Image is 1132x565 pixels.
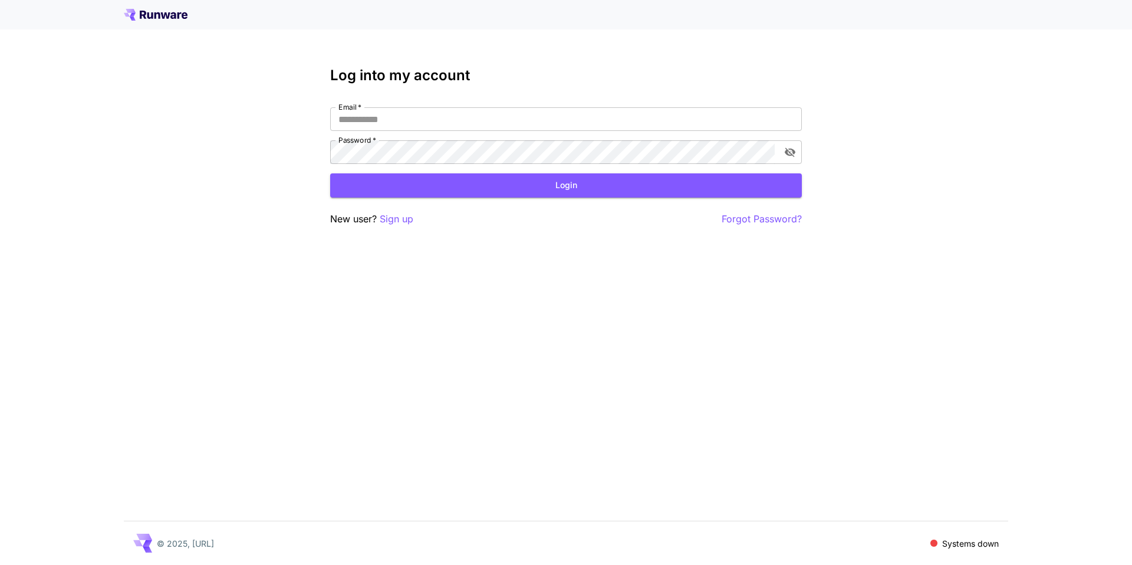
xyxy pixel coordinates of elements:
label: Email [338,102,361,112]
p: New user? [330,212,413,226]
button: Sign up [380,212,413,226]
button: Login [330,173,802,198]
label: Password [338,135,376,145]
button: toggle password visibility [779,142,801,163]
p: © 2025, [URL] [157,537,214,550]
button: Forgot Password? [722,212,802,226]
p: Systems down [942,537,999,550]
h3: Log into my account [330,67,802,84]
